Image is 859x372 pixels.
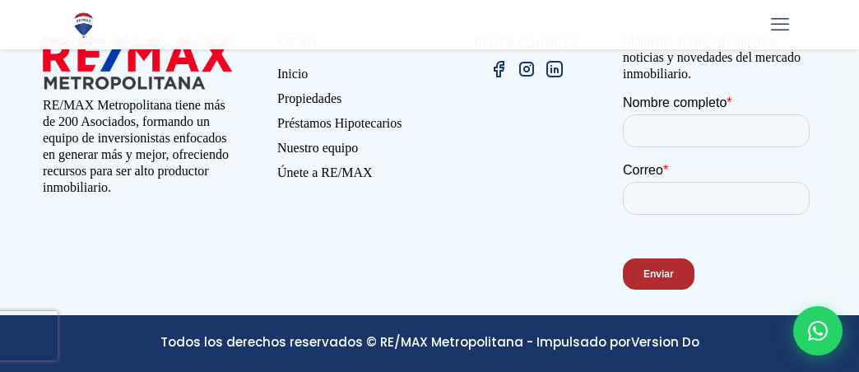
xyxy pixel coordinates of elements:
p: RE/MAX Metropolitana tiene más de 200 Asociados, formando un equipo de inversionistas enfocados e... [43,97,236,196]
img: remax metropolitana logo [43,33,232,93]
img: facebook.png [489,59,508,79]
a: Préstamos Hipotecarios [277,115,429,140]
iframe: Form 0 [623,95,816,303]
img: instagram.png [517,59,536,79]
a: Inicio [277,66,429,91]
a: Únete a RE/MAX [277,165,429,189]
a: Nuestro equipo [277,140,429,165]
a: Propiedades [277,91,429,115]
img: Logo de REMAX [69,11,98,40]
img: linkedin.png [545,59,564,79]
p: Manténte al tanto de nuestras noticias y novedades del mercado inmobiliario. [623,33,816,82]
a: Version Do [631,333,699,351]
a: mobile menu [766,11,794,39]
p: Todos los derechos reservados © RE/MAX Metropolitana - Impulsado por [43,332,816,352]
